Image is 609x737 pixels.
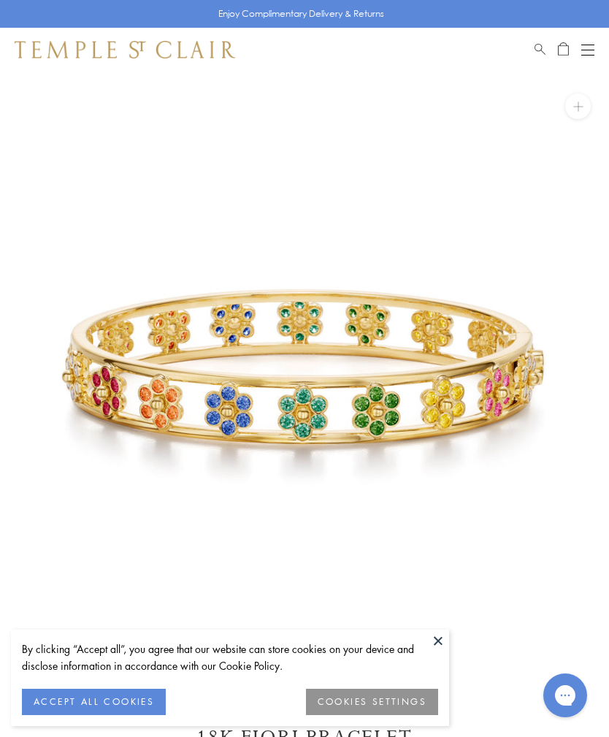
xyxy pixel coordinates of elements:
p: Enjoy Complimentary Delivery & Returns [218,7,384,21]
button: ACCEPT ALL COOKIES [22,689,166,715]
div: By clicking “Accept all”, you agree that our website can store cookies on your device and disclos... [22,641,438,674]
img: Temple St. Clair [15,41,235,58]
a: Open Shopping Bag [558,41,569,58]
button: Open navigation [581,41,594,58]
a: Search [535,41,545,58]
iframe: Gorgias live chat messenger [536,668,594,722]
button: COOKIES SETTINGS [306,689,438,715]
